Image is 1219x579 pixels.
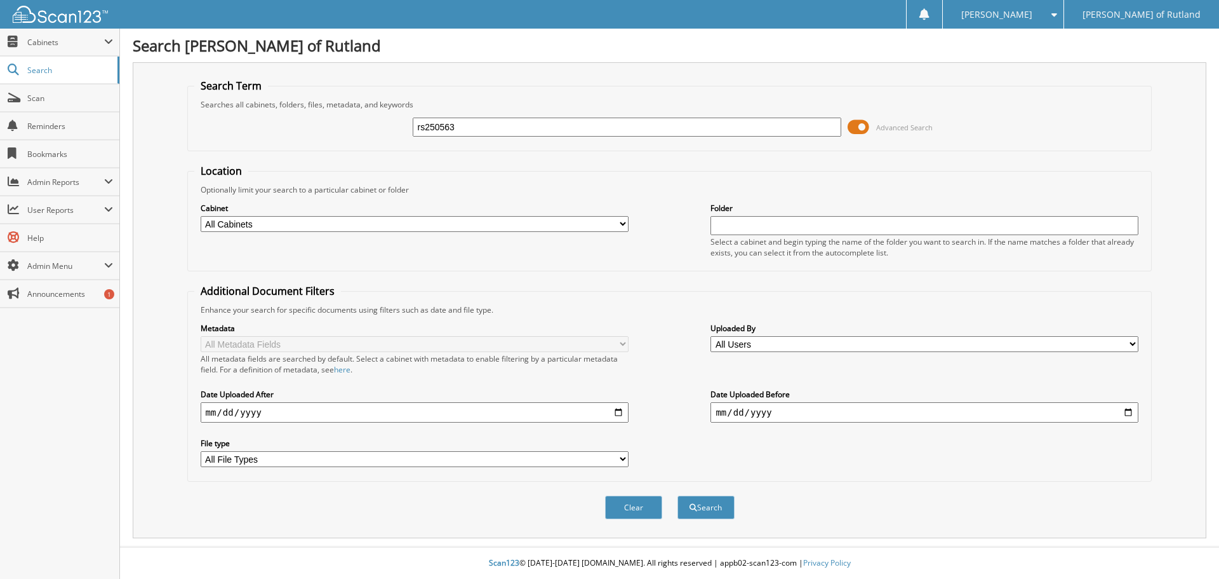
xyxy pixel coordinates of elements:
[201,402,629,423] input: start
[489,557,519,568] span: Scan123
[194,164,248,178] legend: Location
[201,389,629,400] label: Date Uploaded After
[1082,11,1201,18] span: [PERSON_NAME] of Rutland
[334,364,350,375] a: here
[710,389,1138,400] label: Date Uploaded Before
[13,6,108,23] img: scan123-logo-white.svg
[27,65,111,76] span: Search
[27,149,113,160] span: Bookmarks
[803,557,851,568] a: Privacy Policy
[27,37,104,48] span: Cabinets
[961,11,1032,18] span: [PERSON_NAME]
[710,323,1138,334] label: Uploaded By
[27,233,113,243] span: Help
[194,184,1145,195] div: Optionally limit your search to a particular cabinet or folder
[605,496,662,519] button: Clear
[876,123,933,132] span: Advanced Search
[27,177,104,187] span: Admin Reports
[677,496,735,519] button: Search
[201,438,629,449] label: File type
[710,236,1138,258] div: Select a cabinet and begin typing the name of the folder you want to search in. If the name match...
[27,121,113,132] span: Reminders
[194,304,1145,315] div: Enhance your search for specific documents using filters such as date and file type.
[194,79,268,93] legend: Search Term
[27,289,113,299] span: Announcements
[201,203,629,214] label: Cabinet
[194,99,1145,110] div: Searches all cabinets, folders, files, metadata, and keywords
[27,205,104,215] span: User Reports
[104,289,114,299] div: 1
[120,548,1219,579] div: © [DATE]-[DATE] [DOMAIN_NAME]. All rights reserved | appb02-scan123-com |
[194,284,341,298] legend: Additional Document Filters
[201,353,629,375] div: All metadata fields are searched by default. Select a cabinet with metadata to enable filtering b...
[133,35,1206,56] h1: Search [PERSON_NAME] of Rutland
[27,261,104,271] span: Admin Menu
[27,93,113,104] span: Scan
[710,203,1138,214] label: Folder
[710,402,1138,423] input: end
[201,323,629,334] label: Metadata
